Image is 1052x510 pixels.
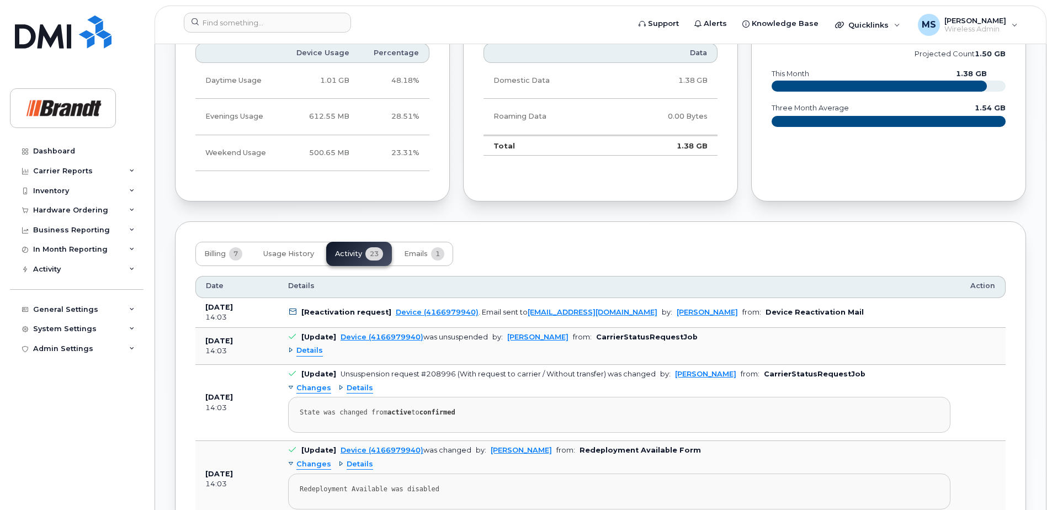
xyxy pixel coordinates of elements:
[556,446,575,454] span: from:
[752,18,819,29] span: Knowledge Base
[660,370,671,378] span: by:
[281,43,359,63] th: Device Usage
[827,14,908,36] div: Quicklinks
[396,308,657,316] div: . Email sent to
[960,276,1006,298] th: Action
[492,333,503,341] span: by:
[195,135,429,171] tr: Friday from 6:00pm to Monday 8:00am
[431,247,444,261] span: 1
[573,333,592,341] span: from:
[263,249,314,258] span: Usage History
[766,308,864,316] b: Device Reactivation Mail
[359,99,429,135] td: 28.51%
[359,43,429,63] th: Percentage
[615,135,718,156] td: 1.38 GB
[848,20,889,29] span: Quicklinks
[662,308,672,316] span: by:
[205,346,268,356] div: 14:03
[341,333,423,341] a: Device (4166979940)
[229,247,242,261] span: 7
[296,459,331,470] span: Changes
[204,249,226,258] span: Billing
[281,99,359,135] td: 612.55 MB
[205,312,268,322] div: 14:03
[910,14,1026,36] div: Megan Scheel
[296,383,331,394] span: Changes
[205,393,233,401] b: [DATE]
[915,50,1006,58] text: projected count
[484,99,615,135] td: Roaming Data
[300,485,939,493] div: Redeployment Available was disabled
[615,99,718,135] td: 0.00 Bytes
[742,308,761,316] span: from:
[301,308,391,316] b: [Reactivation request]
[404,249,428,258] span: Emails
[580,446,701,454] b: Redeployment Available Form
[741,370,759,378] span: from:
[341,333,488,341] div: was unsuspended
[476,446,486,454] span: by:
[596,333,698,341] b: CarrierStatusRequestJob
[195,63,281,99] td: Daytime Usage
[206,281,224,291] span: Date
[347,383,373,394] span: Details
[675,370,736,378] a: [PERSON_NAME]
[507,333,568,341] a: [PERSON_NAME]
[205,470,233,478] b: [DATE]
[281,63,359,99] td: 1.01 GB
[677,308,738,316] a: [PERSON_NAME]
[387,408,411,416] strong: active
[528,308,657,316] a: [EMAIL_ADDRESS][DOMAIN_NAME]
[205,479,268,489] div: 14:03
[704,18,727,29] span: Alerts
[184,13,351,33] input: Find something...
[205,303,233,311] b: [DATE]
[195,135,281,171] td: Weekend Usage
[975,104,1006,112] text: 1.54 GB
[491,446,552,454] a: [PERSON_NAME]
[195,99,281,135] td: Evenings Usage
[396,308,479,316] a: Device (4166979940)
[956,70,987,78] text: 1.38 GB
[288,281,315,291] span: Details
[944,25,1006,34] span: Wireless Admin
[944,16,1006,25] span: [PERSON_NAME]
[615,43,718,63] th: Data
[205,337,233,345] b: [DATE]
[301,370,336,378] b: [Update]
[631,13,687,35] a: Support
[341,446,423,454] a: Device (4166979940)
[771,70,809,78] text: this month
[347,459,373,470] span: Details
[296,346,323,356] span: Details
[771,104,849,112] text: three month average
[484,135,615,156] td: Total
[195,99,429,135] tr: Weekdays from 6:00pm to 8:00am
[300,408,939,417] div: State was changed from to
[975,50,1006,58] tspan: 1.50 GB
[922,18,936,31] span: MS
[341,370,656,378] div: Unsuspension request #208996 (With request to carrier / Without transfer) was changed
[648,18,679,29] span: Support
[205,403,268,413] div: 14:03
[735,13,826,35] a: Knowledge Base
[687,13,735,35] a: Alerts
[419,408,455,416] strong: confirmed
[484,63,615,99] td: Domestic Data
[341,446,471,454] div: was changed
[764,370,865,378] b: CarrierStatusRequestJob
[615,63,718,99] td: 1.38 GB
[301,333,336,341] b: [Update]
[359,135,429,171] td: 23.31%
[281,135,359,171] td: 500.65 MB
[359,63,429,99] td: 48.18%
[301,446,336,454] b: [Update]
